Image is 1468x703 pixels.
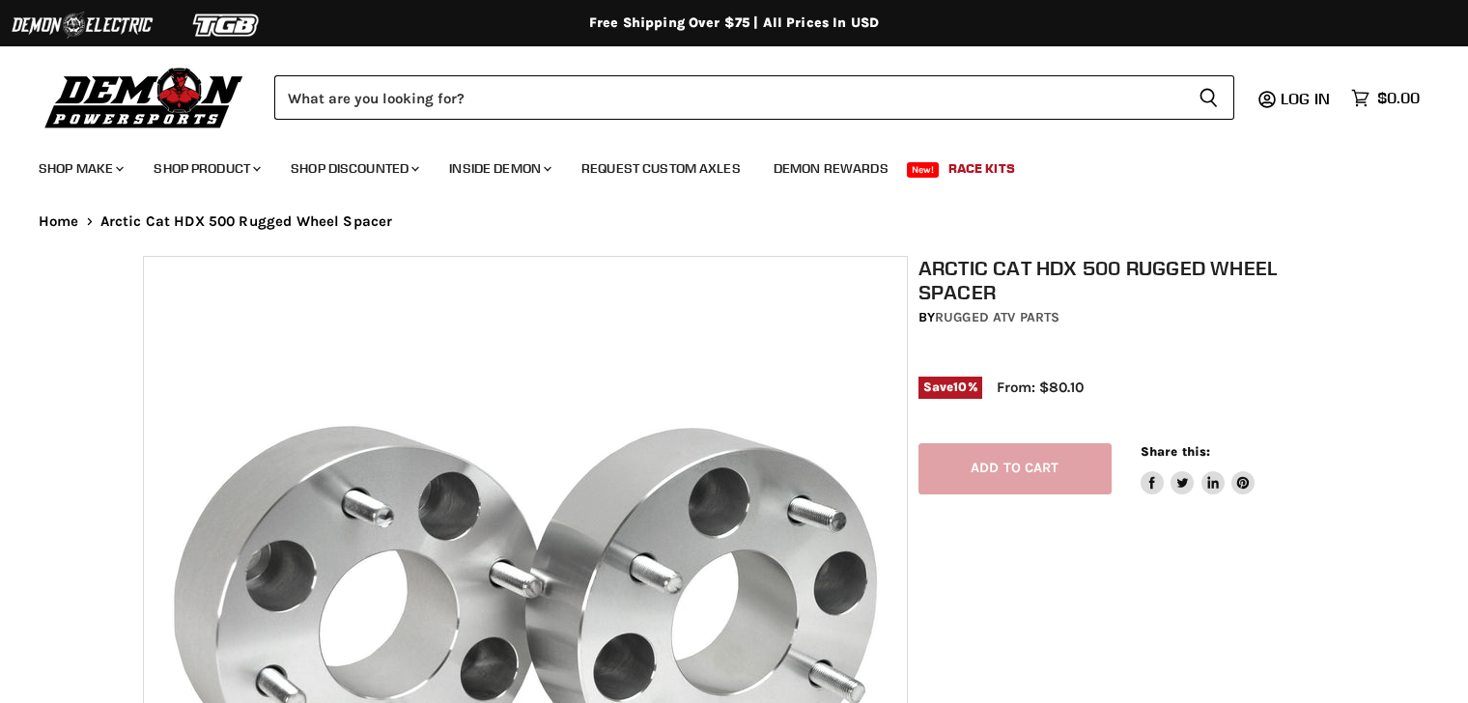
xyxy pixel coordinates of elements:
a: Race Kits [934,149,1030,188]
span: New! [907,162,940,178]
input: Search [274,75,1183,120]
a: Demon Rewards [759,149,903,188]
h1: Arctic Cat HDX 500 Rugged Wheel Spacer [918,256,1336,304]
a: Inside Demon [435,149,563,188]
span: Share this: [1141,444,1210,459]
div: by [918,307,1336,328]
span: Save % [918,377,982,398]
a: Log in [1272,90,1341,107]
span: Arctic Cat HDX 500 Rugged Wheel Spacer [100,213,393,230]
img: TGB Logo 2 [155,7,299,43]
a: Home [39,213,79,230]
img: Demon Electric Logo 2 [10,7,155,43]
a: Shop Product [139,149,272,188]
a: Request Custom Axles [567,149,755,188]
form: Product [274,75,1234,120]
img: Demon Powersports [39,63,250,131]
a: $0.00 [1341,84,1429,112]
aside: Share this: [1141,443,1256,494]
a: Shop Make [24,149,135,188]
span: $0.00 [1377,89,1420,107]
button: Search [1183,75,1234,120]
span: 10 [953,380,967,394]
span: From: $80.10 [997,379,1084,396]
ul: Main menu [24,141,1415,188]
a: Shop Discounted [276,149,431,188]
a: Rugged ATV Parts [935,309,1059,325]
span: Log in [1281,89,1330,108]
